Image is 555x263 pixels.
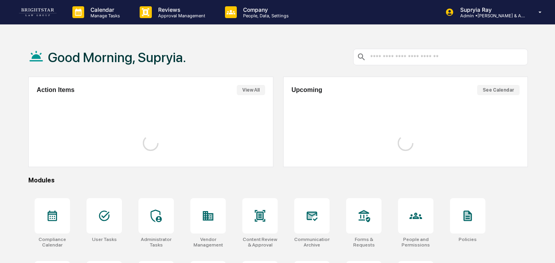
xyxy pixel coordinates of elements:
[92,237,117,242] div: User Tasks
[346,237,382,248] div: Forms & Requests
[19,8,57,16] img: logo
[152,13,209,18] p: Approval Management
[237,13,293,18] p: People, Data, Settings
[242,237,278,248] div: Content Review & Approval
[84,13,124,18] p: Manage Tasks
[477,85,520,95] button: See Calendar
[398,237,433,248] div: People and Permissions
[291,86,322,94] h2: Upcoming
[190,237,226,248] div: Vendor Management
[294,237,330,248] div: Communications Archive
[237,85,265,95] button: View All
[84,6,124,13] p: Calendar
[28,177,528,184] div: Modules
[35,237,70,248] div: Compliance Calendar
[48,50,186,65] h1: Good Morning, Supryia.
[237,6,293,13] p: Company
[138,237,174,248] div: Administrator Tasks
[37,86,74,94] h2: Action Items
[454,13,527,18] p: Admin • [PERSON_NAME] & Associates
[459,237,477,242] div: Policies
[454,6,527,13] p: Supryia Ray
[152,6,209,13] p: Reviews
